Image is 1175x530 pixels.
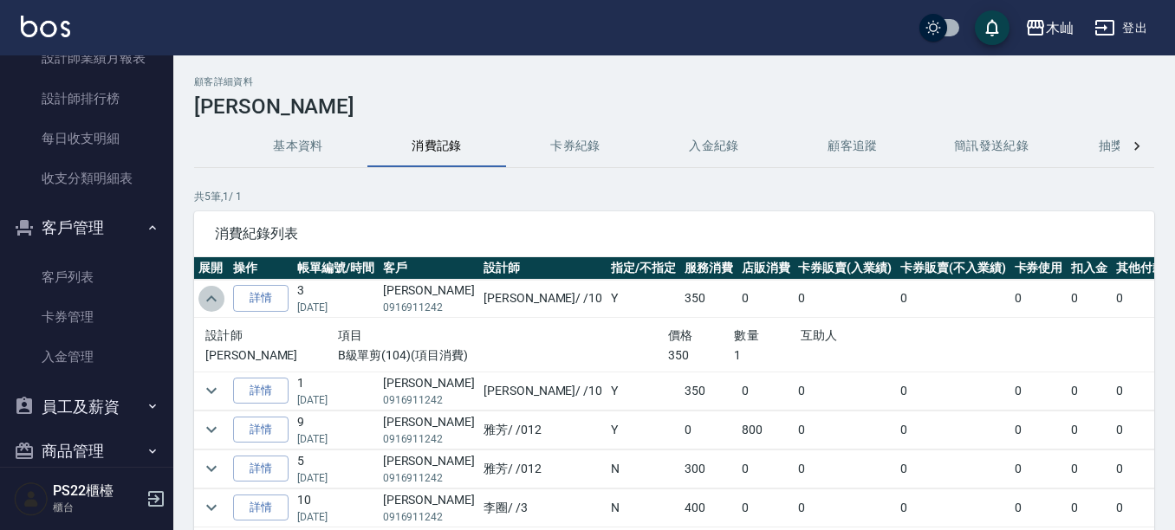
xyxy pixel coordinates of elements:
button: expand row [198,456,224,482]
td: N [607,488,680,527]
td: N [607,449,680,488]
td: 0 [896,488,1010,527]
button: expand row [198,494,224,520]
td: [PERSON_NAME] / /10 [479,372,607,410]
td: 1 [293,372,379,410]
td: 0 [737,280,795,318]
td: 0 [737,449,795,488]
td: [PERSON_NAME] [379,280,479,318]
button: 員工及薪資 [7,385,166,430]
td: 350 [680,280,737,318]
button: 基本資料 [229,126,367,167]
th: 客戶 [379,257,479,280]
button: 顧客追蹤 [783,126,922,167]
td: 0 [1010,280,1068,318]
button: expand row [198,286,224,312]
td: Y [607,372,680,410]
td: [PERSON_NAME] / /10 [479,280,607,318]
button: 客戶管理 [7,205,166,250]
th: 帳單編號/時間 [293,257,379,280]
td: [PERSON_NAME] [379,372,479,410]
a: 每日收支明細 [7,119,166,158]
td: 5 [293,449,379,488]
p: 0916911242 [383,431,475,447]
th: 店販消費 [737,257,795,280]
td: 0 [896,449,1010,488]
td: 350 [680,372,737,410]
td: 0 [1067,449,1112,488]
a: 詳情 [233,494,289,521]
button: 登出 [1087,12,1154,44]
td: 10 [293,488,379,527]
p: B級單剪(104)(項目消費) [338,346,668,365]
button: 木屾 [1018,10,1081,46]
a: 入金管理 [7,337,166,377]
th: 卡券販賣(不入業績) [896,257,1010,280]
td: 雅芳 / /012 [479,410,607,449]
th: 指定/不指定 [607,257,680,280]
th: 服務消費 [680,257,737,280]
button: 入金紀錄 [645,126,783,167]
th: 展開 [194,257,229,280]
td: 300 [680,449,737,488]
img: Person [14,482,49,516]
td: 0 [896,372,1010,410]
p: 0916911242 [383,470,475,486]
a: 客戶列表 [7,257,166,297]
td: 400 [680,488,737,527]
span: 設計師 [205,328,243,342]
th: 設計師 [479,257,607,280]
td: 0 [896,410,1010,449]
td: 0 [1010,410,1068,449]
button: 商品管理 [7,429,166,474]
td: [PERSON_NAME] [379,449,479,488]
td: 0 [794,372,896,410]
p: [PERSON_NAME] [205,346,338,365]
td: 0 [1067,488,1112,527]
p: [DATE] [297,392,374,408]
td: [PERSON_NAME] [379,410,479,449]
button: save [975,10,1009,45]
span: 項目 [338,328,363,342]
td: 9 [293,410,379,449]
a: 詳情 [233,417,289,443]
a: 設計師業績月報表 [7,38,166,78]
td: 0 [794,410,896,449]
p: [DATE] [297,509,374,525]
p: 0916911242 [383,392,475,408]
th: 卡券使用 [1010,257,1068,280]
h5: PS22櫃檯 [53,482,141,500]
td: 李圈 / /3 [479,488,607,527]
span: 價格 [668,328,693,342]
td: 3 [293,280,379,318]
td: 0 [680,410,737,449]
td: 800 [737,410,795,449]
button: 卡券紀錄 [506,126,645,167]
button: 消費記錄 [367,126,506,167]
p: 櫃台 [53,500,141,515]
span: 數量 [734,328,759,342]
td: 0 [1067,410,1112,449]
a: 詳情 [233,456,289,482]
td: 0 [737,372,795,410]
td: 0 [1067,280,1112,318]
img: Logo [21,16,70,37]
a: 詳情 [233,378,289,404]
span: 互助人 [801,328,838,342]
td: [PERSON_NAME] [379,488,479,527]
td: 0 [794,449,896,488]
td: 0 [1010,372,1068,410]
a: 收支分類明細表 [7,158,166,198]
p: [DATE] [297,300,374,315]
th: 操作 [229,257,293,280]
button: 簡訊發送紀錄 [922,126,1061,167]
p: 350 [668,346,734,365]
p: 0916911242 [383,300,475,315]
td: Y [607,280,680,318]
p: 共 5 筆, 1 / 1 [194,189,1154,204]
td: 0 [737,488,795,527]
span: 消費紀錄列表 [215,225,1133,242]
button: expand row [198,378,224,404]
th: 卡券販賣(入業績) [794,257,896,280]
td: 0 [896,280,1010,318]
